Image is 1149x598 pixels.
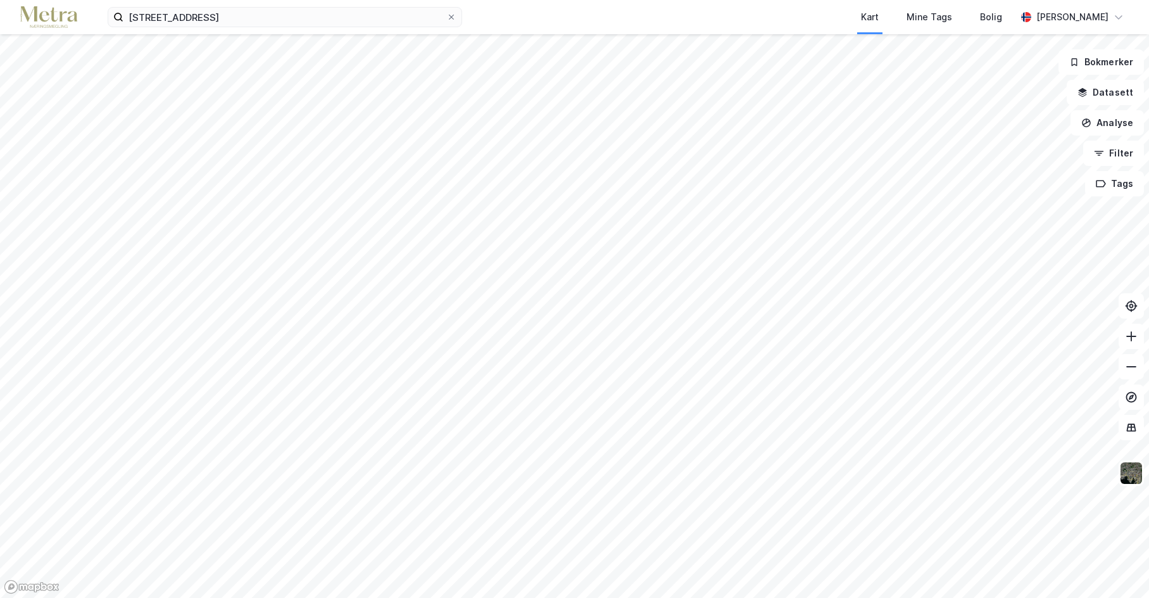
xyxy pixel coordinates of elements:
a: Mapbox homepage [4,580,60,594]
button: Filter [1083,141,1144,166]
div: Kart [861,10,879,25]
div: Mine Tags [907,10,952,25]
div: [PERSON_NAME] [1036,10,1108,25]
div: Bolig [980,10,1002,25]
button: Bokmerker [1058,49,1144,75]
button: Datasett [1067,80,1144,105]
button: Tags [1085,171,1144,196]
img: 9k= [1119,461,1143,485]
img: metra-logo.256734c3b2bbffee19d4.png [20,6,77,29]
div: Kontrollprogram for chat [1086,537,1149,598]
iframe: Chat Widget [1086,537,1149,598]
button: Analyse [1071,110,1144,136]
input: Søk på adresse, matrikkel, gårdeiere, leietakere eller personer [123,8,446,27]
